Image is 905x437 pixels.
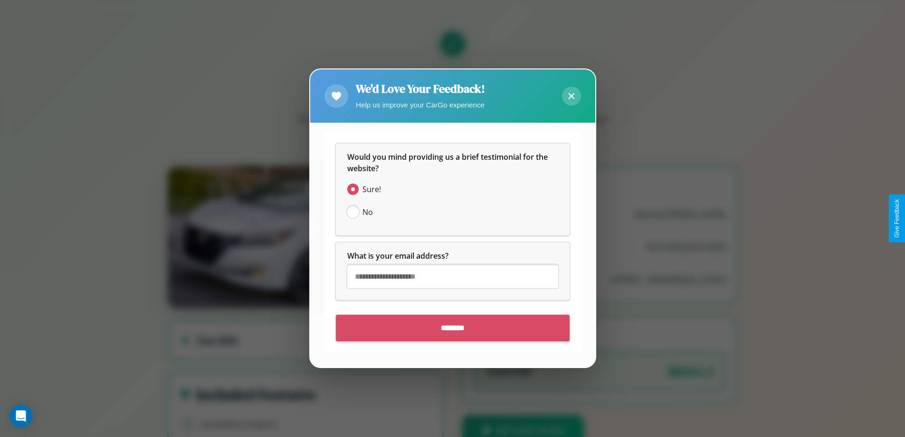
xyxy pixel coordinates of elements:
span: What is your email address? [347,251,448,262]
div: Give Feedback [894,199,900,238]
span: Sure! [362,184,381,195]
span: No [362,207,373,218]
span: Would you mind providing us a brief testimonial for the website? [347,152,550,174]
p: Help us improve your CarGo experience [356,98,485,111]
div: Open Intercom Messenger [10,405,32,427]
h2: We'd Love Your Feedback! [356,81,485,97]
